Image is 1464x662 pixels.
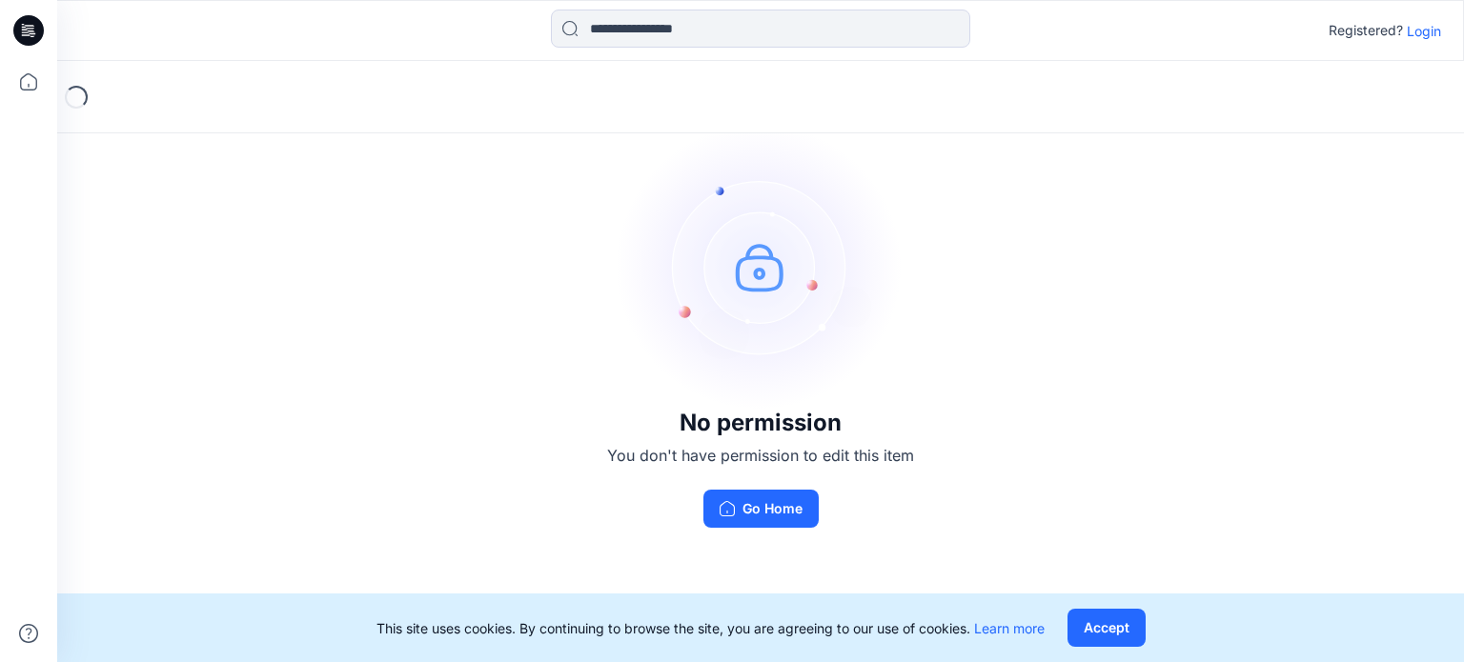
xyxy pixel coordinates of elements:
img: no-perm.svg [618,124,904,410]
button: Accept [1067,609,1146,647]
button: Go Home [703,490,819,528]
p: Login [1407,21,1441,41]
p: Registered? [1329,19,1403,42]
p: You don't have permission to edit this item [607,444,914,467]
p: This site uses cookies. By continuing to browse the site, you are agreeing to our use of cookies. [376,618,1045,638]
a: Learn more [974,620,1045,636]
h3: No permission [607,410,914,436]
